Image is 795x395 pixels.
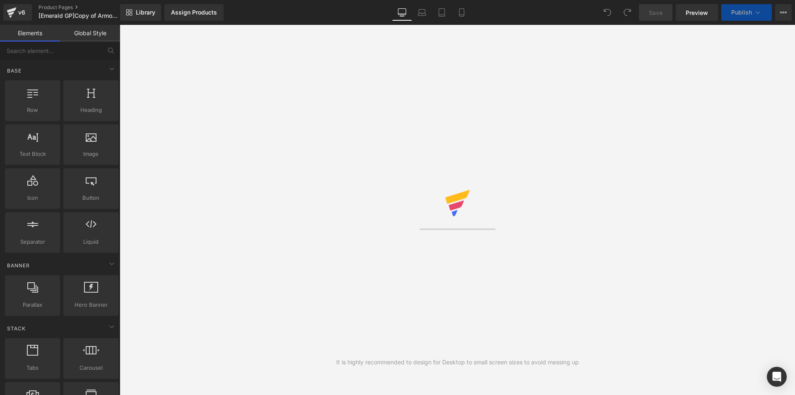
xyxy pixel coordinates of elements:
span: Save [649,8,662,17]
a: Mobile [452,4,472,21]
div: Open Intercom Messenger [767,367,787,387]
span: Text Block [7,150,58,158]
span: Image [66,150,116,158]
a: Tablet [432,4,452,21]
a: New Library [120,4,161,21]
a: Preview [676,4,718,21]
span: Hero Banner [66,300,116,309]
span: Base [6,67,22,75]
a: Global Style [60,25,120,41]
span: Preview [686,8,708,17]
span: Banner [6,262,31,269]
span: Icon [7,194,58,202]
span: Publish [731,9,752,16]
div: v6 [17,7,27,18]
a: Laptop [412,4,432,21]
span: Tabs [7,363,58,372]
span: Carousel [66,363,116,372]
button: Redo [619,4,636,21]
span: Stack [6,325,26,332]
span: Button [66,194,116,202]
div: Assign Products [171,9,217,16]
span: Library [136,9,155,16]
div: It is highly recommended to design for Desktop to small screen sizes to avoid messing up [336,358,579,367]
button: Undo [599,4,616,21]
span: Row [7,106,58,114]
a: v6 [3,4,32,21]
button: Publish [721,4,772,21]
span: Liquid [66,237,116,246]
button: More [775,4,792,21]
span: Heading [66,106,116,114]
span: Separator [7,237,58,246]
span: [Emerald GP]Copy of Armoria New FlashLight V1.0 [39,12,118,19]
a: Product Pages [39,4,134,11]
span: Parallax [7,300,58,309]
a: Desktop [392,4,412,21]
